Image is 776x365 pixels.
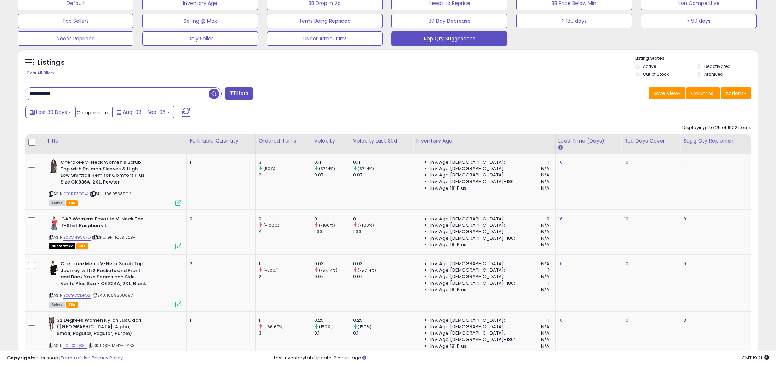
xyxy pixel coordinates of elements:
h5: Listings [38,58,65,68]
span: 1 [548,267,550,273]
div: ASIN: [49,261,181,307]
label: Deactivated [704,63,731,69]
div: Fulfillable Quantity [190,137,252,145]
div: Clear All Filters [25,70,56,76]
span: FBA [66,200,78,206]
button: > 90 days [641,14,757,28]
span: FBA [76,243,88,249]
span: Inv. Age [DEMOGRAPHIC_DATA]: [430,324,505,330]
a: 16 [558,260,563,267]
span: 1 [548,159,550,166]
div: 2 [259,172,311,178]
span: Inv. Age [DEMOGRAPHIC_DATA]: [430,330,505,336]
span: N/A [541,330,550,336]
div: 0 [683,216,746,222]
small: (-66.67%) [263,324,284,330]
small: (57.14%) [319,166,335,172]
span: | SKU: 1069538902 [90,191,131,197]
div: Inventory Age [416,137,552,145]
div: 0.03 [314,261,350,267]
span: | SKU: 1069368697 [92,292,133,298]
div: 0.07 [314,172,350,178]
span: Inv. Age [DEMOGRAPHIC_DATA]-180: [430,235,515,242]
img: 31mczftqHdL._SL40_.jpg [49,261,59,275]
span: N/A [541,235,550,242]
div: 3 [683,317,746,324]
b: GAP Womens Favorite V-Neck Tee T-Shirt Raspberry L [61,216,147,231]
span: All listings currently available for purchase on Amazon [49,302,65,308]
span: N/A [541,185,550,191]
div: 3 [259,159,311,166]
button: Selling @ Max [142,14,258,28]
div: Title [47,137,184,145]
a: 16 [558,215,563,222]
div: 0 [683,261,746,267]
small: (150%) [319,324,333,330]
small: (-57.14%) [358,267,376,273]
button: Aug-08 - Sep-06 [112,106,174,118]
span: N/A [541,273,550,280]
span: Inv. Age [DEMOGRAPHIC_DATA]: [430,216,505,222]
a: 16 [558,159,563,166]
span: 2025-10-7 19:21 GMT [742,354,769,361]
span: Inv. Age [DEMOGRAPHIC_DATA]-180: [430,280,515,286]
label: Active [643,63,656,69]
p: Listing States: [635,55,758,62]
span: 0 [547,216,550,222]
span: Inv. Age [DEMOGRAPHIC_DATA]: [430,317,505,324]
span: Inv. Age [DEMOGRAPHIC_DATA]: [430,159,505,166]
span: Inv. Age 181 Plus: [430,242,467,248]
span: Inv. Age [DEMOGRAPHIC_DATA]: [430,166,505,172]
span: Inv. Age [DEMOGRAPHIC_DATA]: [430,261,505,267]
small: (-100%) [358,222,374,228]
button: UNder Armour Inv [267,31,383,46]
span: Inv. Age 181 Plus: [430,286,467,293]
span: Columns [691,90,713,97]
span: Inv. Age [DEMOGRAPHIC_DATA]: [430,273,505,280]
span: 1 [548,280,550,286]
span: N/A [541,242,550,248]
div: 0 [353,216,413,222]
a: B0DCH9C67D [63,234,91,241]
div: 0.03 [353,261,413,267]
span: | SKU: 9F-TO5B-J2BH [92,234,136,240]
span: Last 30 Days [36,109,67,116]
div: 3 [259,330,311,336]
small: (-100%) [319,222,335,228]
div: 1 [190,159,250,166]
span: FBA [66,302,78,308]
span: N/A [541,343,550,349]
button: Save View [649,87,685,99]
span: Compared to: [77,109,109,116]
div: Ordered Items [259,137,308,145]
a: B0C9DQDFQ2 [63,292,91,299]
span: Aug-08 - Sep-06 [123,109,166,116]
div: 0.1 [314,330,350,336]
div: 0.07 [314,273,350,280]
a: 10 [624,260,628,267]
span: Inv. Age [DEMOGRAPHIC_DATA]-180: [430,179,515,185]
span: Inv. Age [DEMOGRAPHIC_DATA]: [430,267,505,273]
div: Lead Time (Days) [558,137,619,145]
div: Velocity Last 30d [353,137,410,145]
a: Privacy Policy [92,354,123,361]
span: 1 [548,317,550,324]
button: Only Seller [142,31,258,46]
th: Please note that this number is a calculation based on your required days of coverage and your ve... [680,134,751,154]
div: 0.25 [353,317,413,324]
small: (-57.14%) [319,267,337,273]
div: 0.07 [353,273,413,280]
div: 2 [259,273,311,280]
span: Inv. Age 181 Plus: [430,185,467,191]
b: Cherokee V-Neck Women's Scrub Top with Dolman Sleeves & High-Low Shirttail Hem for Comfort Plus S... [61,159,146,187]
button: 30 Day Decrease [391,14,507,28]
div: 1 [190,317,250,324]
div: 0.25 [314,317,350,324]
small: Lead Time (Days). [558,145,563,151]
small: (-100%) [263,222,280,228]
span: Inv. Age [DEMOGRAPHIC_DATA]: [430,228,505,235]
span: N/A [541,286,550,293]
button: Needs Repriced [18,31,133,46]
span: N/A [541,228,550,235]
a: 10 [624,215,628,222]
